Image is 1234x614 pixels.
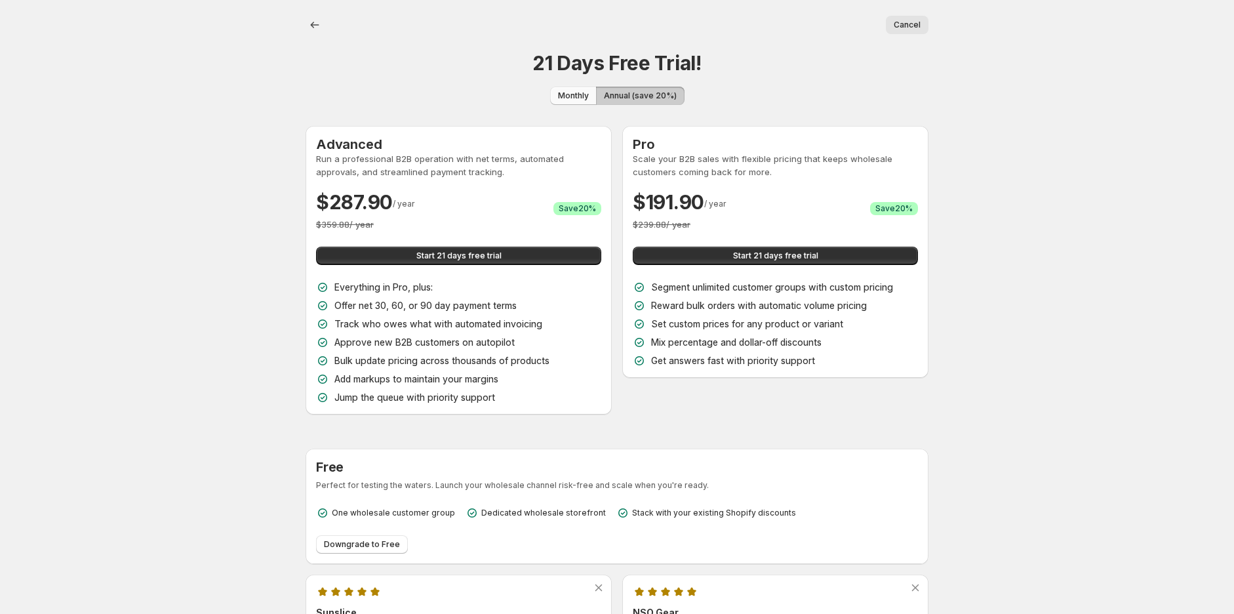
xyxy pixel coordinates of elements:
h3: Pro [633,136,918,152]
h3: Free [316,459,918,475]
span: / year [393,199,415,209]
span: Save 20 % [875,203,913,214]
span: Save 20 % [559,203,596,214]
span: Downgrade to Free [324,539,400,550]
p: Set custom prices for any product or variant [651,317,843,331]
button: Start 21 days free trial [316,247,601,265]
span: Offer net 30, 60, or 90 day payment terms [334,300,517,311]
button: Billing.buttons.back [306,16,324,34]
p: Get answers fast with priority support [651,354,815,367]
p: Dedicated wholesale storefront [481,508,606,518]
span: Start 21 days free trial [416,251,502,261]
span: Monthly [558,91,589,101]
h1: 21 Days Free Trial! [532,50,701,76]
button: Monthly [550,87,597,105]
p: $ 359.88 / year [316,218,601,231]
span: Start 21 days free trial [733,251,818,261]
p: $ 239.88 / year [633,218,918,231]
p: Segment unlimited customer groups with custom pricing [651,281,893,294]
p: Stack with your existing Shopify discounts [632,508,796,518]
p: Scale your B2B sales with flexible pricing that keeps wholesale customers coming back for more. [633,152,918,178]
span: / year [704,199,726,209]
button: Cancel [886,16,928,34]
span: Approve new B2B customers on autopilot [334,337,515,348]
span: Track who owes what with automated invoicing [334,318,542,329]
h2: $ 287.90 [316,189,393,215]
button: Downgrade to Free [316,535,408,554]
h3: Advanced [316,136,601,152]
button: Annual (save 20%) [596,87,685,105]
p: Perfect for testing the waters. Launch your wholesale channel risk-free and scale when you're ready. [316,480,918,491]
p: One wholesale customer group [332,508,455,518]
p: Reward bulk orders with automatic volume pricing [651,299,867,312]
button: Start 21 days free trial [633,247,918,265]
p: Run a professional B2B operation with net terms, automated approvals, and streamlined payment tra... [316,152,601,178]
span: Cancel [894,20,921,30]
span: Jump the queue with priority support [334,392,495,403]
p: Bulk update pricing across thousands of products [334,354,549,367]
span: Annual (save 20%) [604,91,677,101]
h2: $ 191.90 [633,189,704,215]
span: Everything in Pro, plus: [334,281,433,293]
span: Add markups to maintain your margins [334,373,498,384]
p: Mix percentage and dollar-off discounts [651,336,822,349]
